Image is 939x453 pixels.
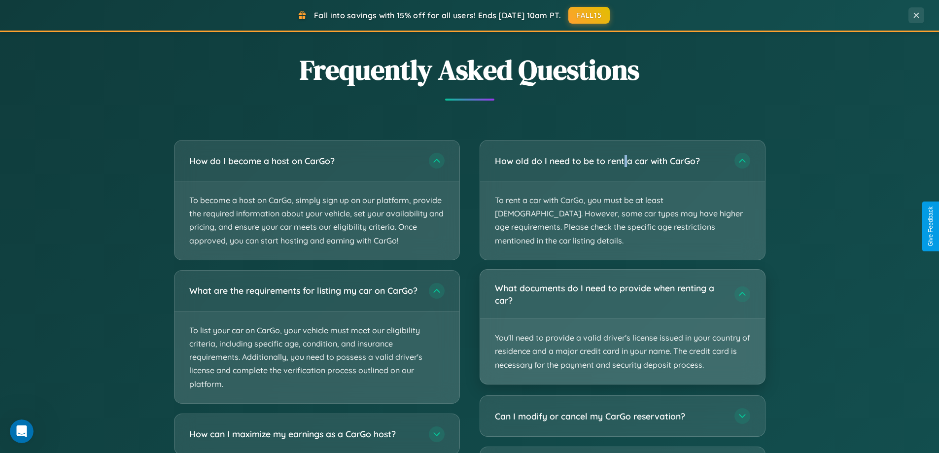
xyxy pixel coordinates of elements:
[927,207,934,246] div: Give Feedback
[495,282,725,306] h3: What documents do I need to provide when renting a car?
[174,51,765,89] h2: Frequently Asked Questions
[480,319,765,384] p: You'll need to provide a valid driver's license issued in your country of residence and a major c...
[314,10,561,20] span: Fall into savings with 15% off for all users! Ends [DATE] 10am PT.
[568,7,610,24] button: FALL15
[189,155,419,167] h3: How do I become a host on CarGo?
[189,428,419,440] h3: How can I maximize my earnings as a CarGo host?
[10,419,34,443] iframe: Intercom live chat
[495,410,725,422] h3: Can I modify or cancel my CarGo reservation?
[495,155,725,167] h3: How old do I need to be to rent a car with CarGo?
[174,181,459,260] p: To become a host on CarGo, simply sign up on our platform, provide the required information about...
[174,312,459,403] p: To list your car on CarGo, your vehicle must meet our eligibility criteria, including specific ag...
[480,181,765,260] p: To rent a car with CarGo, you must be at least [DEMOGRAPHIC_DATA]. However, some car types may ha...
[189,284,419,297] h3: What are the requirements for listing my car on CarGo?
